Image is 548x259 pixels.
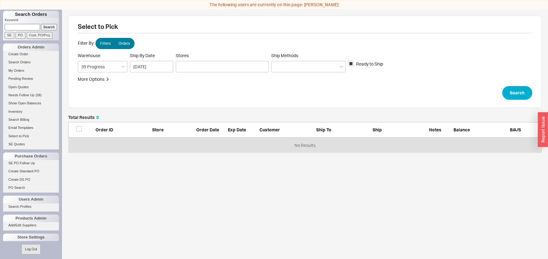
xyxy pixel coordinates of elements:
a: Email Templates [3,125,59,131]
input: Select... [78,61,127,72]
span: Exp Date [228,127,246,132]
a: Create Order [3,51,59,57]
span: Stores [176,53,269,58]
span: Store [152,127,164,132]
span: Ship Methods [271,53,298,58]
span: Customer [259,127,280,132]
span: Balance [453,127,470,132]
a: SE PO Follow Up [3,160,59,166]
div: Orders Admin [3,43,59,51]
h1: Search Orders [3,11,59,18]
button: More Options [78,76,109,82]
span: Orders [118,41,130,46]
a: Search Profiles [3,203,59,210]
a: PO Search [3,184,59,191]
span: Ship [373,127,382,132]
a: Search Orders [3,59,59,66]
div: Store Settings [3,234,59,241]
a: Show Open Balances [3,100,59,107]
span: Needs Follow Up [8,93,34,97]
h5: Total Results [68,115,99,120]
span: Warehouse [78,53,100,58]
input: Ship Methods [275,63,279,70]
span: B/A/S [510,127,521,132]
a: Pending Review [3,75,59,82]
span: Ship To [316,127,331,132]
span: Filters [100,41,111,46]
span: 0 [96,115,99,120]
a: SE Quotes [3,141,59,148]
span: Filter By [78,40,94,46]
a: Inventory [3,108,59,115]
a: My Orders [3,67,59,74]
button: Search [502,86,532,100]
span: Search [510,89,524,97]
a: Create DS PO [3,176,59,183]
a: Create Standard PO [3,168,59,175]
div: Products Admin [3,215,59,222]
a: Needs Follow Up(58) [3,92,59,98]
input: Search [41,24,57,30]
div: More Options [78,76,104,82]
input: SE [5,32,14,39]
span: Order ID [95,127,113,132]
input: PO [15,32,25,39]
input: Cust. PO/Proj [27,32,52,39]
span: Order Date [196,127,219,132]
span: Ready to Ship [356,61,383,67]
div: grid [68,138,542,153]
button: Log Out [21,244,40,254]
div: Purchase Orders [3,152,59,160]
h2: Select to Pick [78,24,532,33]
div: Users Admin [3,196,59,203]
span: Notes [429,127,441,132]
svg: open menu [121,66,125,68]
a: Search Billing [3,116,59,123]
input: Ready to Ship [348,61,354,66]
span: Pending Review [8,77,33,80]
a: Add/Edit Suppliers [3,222,59,229]
span: ( 58 ) [36,93,42,97]
span: [PERSON_NAME] [304,2,338,7]
span: Ship By Date [130,53,173,58]
a: Select to Pick [3,133,59,139]
p: Keyword: [5,18,59,24]
div: No Results [68,138,542,153]
div: The following users are currently on this page: [2,2,546,8]
a: Open Quotes [3,84,59,90]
